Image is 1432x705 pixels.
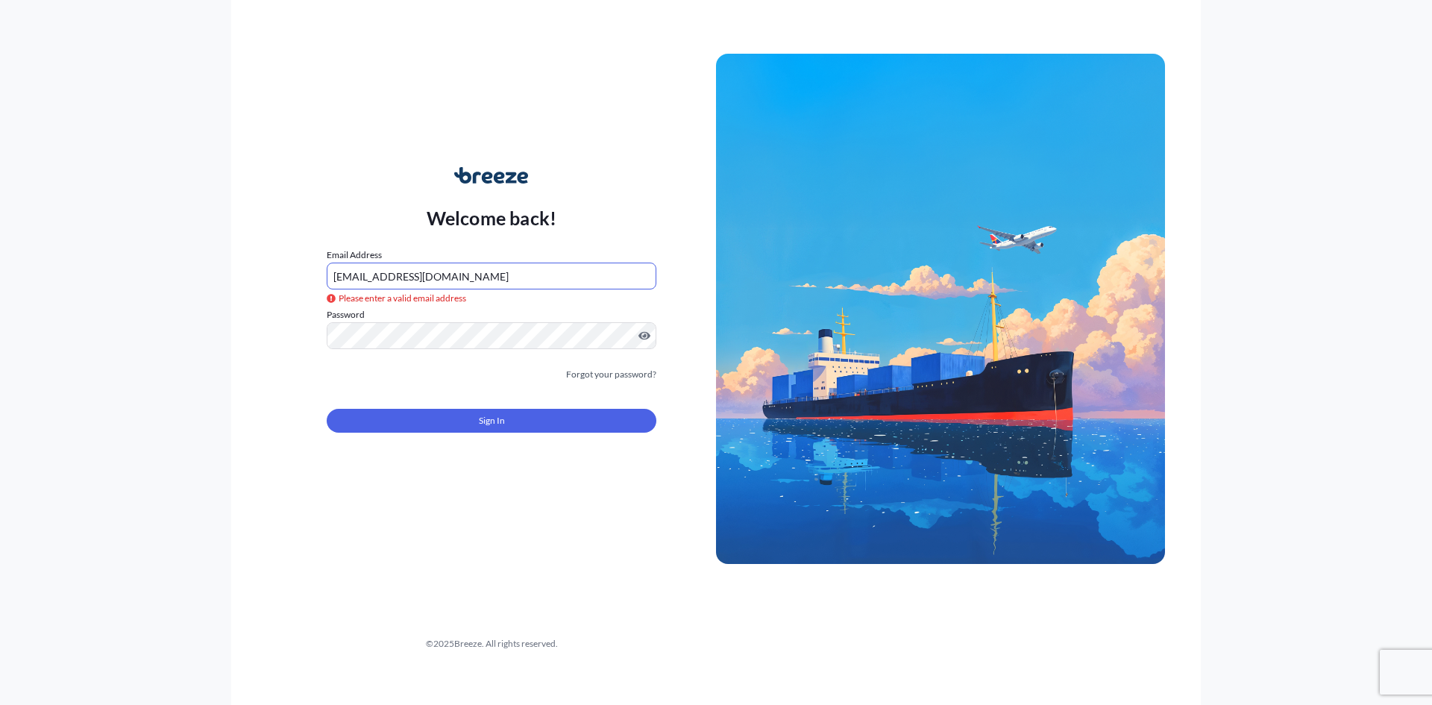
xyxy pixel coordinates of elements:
button: Show password [638,330,650,342]
span: Sign In [479,413,505,428]
a: Forgot your password? [566,367,656,382]
span: Please enter a valid email address [327,291,466,306]
label: Email Address [327,248,382,263]
label: Password [327,307,656,322]
div: © 2025 Breeze. All rights reserved. [267,636,716,651]
input: example@gmail.com [327,263,656,289]
button: Sign In [327,409,656,433]
img: Ship illustration [716,54,1165,564]
p: Welcome back! [427,206,557,230]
